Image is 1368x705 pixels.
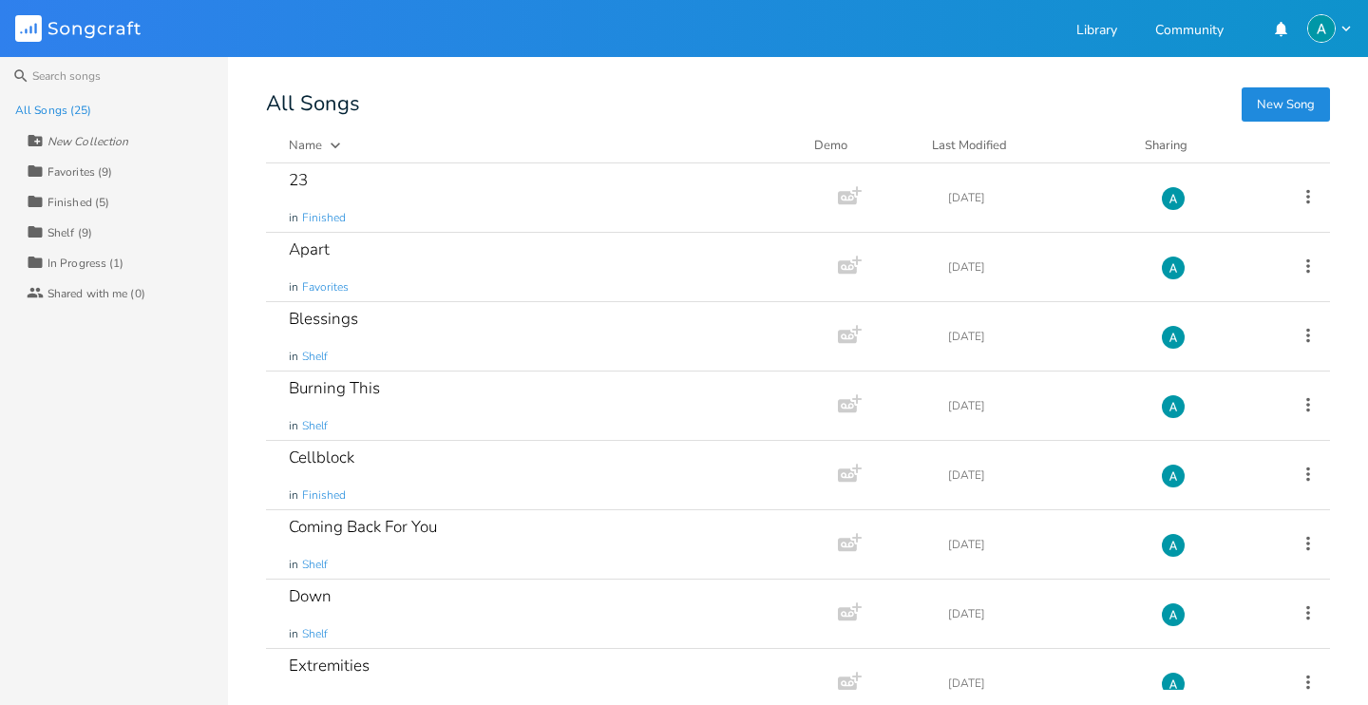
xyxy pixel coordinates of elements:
[15,105,91,116] div: All Songs (25)
[289,557,298,573] span: in
[47,257,124,269] div: In Progress (1)
[302,557,328,573] span: Shelf
[47,288,145,299] div: Shared with me (0)
[289,210,298,226] span: in
[1161,186,1186,211] img: Alex
[47,136,128,147] div: New Collection
[289,519,437,535] div: Coming Back For You
[47,166,112,178] div: Favorites (9)
[289,380,380,396] div: Burning This
[289,449,354,466] div: Cellblock
[948,331,1138,342] div: [DATE]
[302,349,328,365] span: Shelf
[948,608,1138,619] div: [DATE]
[302,626,328,642] span: Shelf
[948,469,1138,481] div: [DATE]
[1161,533,1186,558] img: Alex
[1161,672,1186,696] img: Alex
[814,136,909,155] div: Demo
[948,539,1138,550] div: [DATE]
[289,588,332,604] div: Down
[47,227,92,238] div: Shelf (9)
[302,487,346,504] span: Finished
[289,418,298,434] span: in
[948,192,1138,203] div: [DATE]
[1161,325,1186,350] img: Alex
[1161,256,1186,280] img: Alex
[1155,24,1224,40] a: Community
[1307,14,1336,43] img: Alex
[289,626,298,642] span: in
[932,136,1122,155] button: Last Modified
[302,279,349,295] span: Favorites
[289,349,298,365] span: in
[932,137,1007,154] div: Last Modified
[289,136,791,155] button: Name
[948,261,1138,273] div: [DATE]
[289,311,358,327] div: Blessings
[302,210,346,226] span: Finished
[47,197,109,208] div: Finished (5)
[289,487,298,504] span: in
[948,677,1138,689] div: [DATE]
[289,241,330,257] div: Apart
[948,400,1138,411] div: [DATE]
[266,95,1330,113] div: All Songs
[302,418,328,434] span: Shelf
[289,172,308,188] div: 23
[289,657,370,674] div: Extremities
[289,137,322,154] div: Name
[1161,394,1186,419] img: Alex
[289,279,298,295] span: in
[1242,87,1330,122] button: New Song
[1145,136,1259,155] div: Sharing
[1076,24,1117,40] a: Library
[1161,602,1186,627] img: Alex
[1161,464,1186,488] img: Alex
